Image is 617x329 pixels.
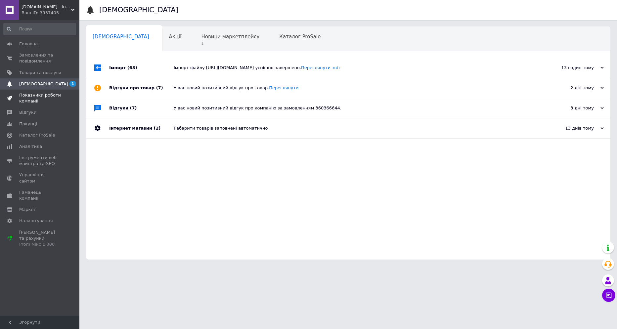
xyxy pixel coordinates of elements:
[109,118,174,138] div: Інтернет магазин
[19,155,61,167] span: Інструменти веб-майстра та SEO
[19,207,36,213] span: Маркет
[602,289,615,302] button: Чат з покупцем
[201,34,259,40] span: Новини маркетплейсу
[19,132,55,138] span: Каталог ProSale
[269,85,298,90] a: Переглянути
[174,105,538,111] div: У вас новий позитивний відгук про компанію за замовленням 360366644.
[19,52,61,64] span: Замовлення та повідомлення
[19,218,53,224] span: Налаштування
[99,6,178,14] h1: [DEMOGRAPHIC_DATA]
[169,34,182,40] span: Акції
[93,34,149,40] span: [DEMOGRAPHIC_DATA]
[19,109,36,115] span: Відгуки
[19,144,42,149] span: Аналітика
[19,92,61,104] span: Показники роботи компанії
[3,23,76,35] input: Пошук
[22,4,71,10] span: GoForest.shop - інтернет-магазин туристичного спорядження
[174,85,538,91] div: У вас новий позитивний відгук про товар.
[538,85,604,91] div: 2 дні тому
[154,126,160,131] span: (2)
[279,34,321,40] span: Каталог ProSale
[19,70,61,76] span: Товари та послуги
[109,78,174,98] div: Відгуки про товар
[22,10,79,16] div: Ваш ID: 3937405
[538,105,604,111] div: 3 дні тому
[19,241,61,247] div: Prom мікс 1 000
[19,81,68,87] span: [DEMOGRAPHIC_DATA]
[130,105,137,110] span: (7)
[19,189,61,201] span: Гаманець компанії
[69,81,76,87] span: 1
[156,85,163,90] span: (7)
[174,65,538,71] div: Імпорт файлу [URL][DOMAIN_NAME] успішно завершено.
[109,58,174,78] div: Імпорт
[19,172,61,184] span: Управління сайтом
[127,65,137,70] span: (63)
[19,229,61,248] span: [PERSON_NAME] та рахунки
[538,65,604,71] div: 13 годин тому
[201,41,259,46] span: 1
[19,41,38,47] span: Головна
[19,121,37,127] span: Покупці
[109,98,174,118] div: Відгуки
[174,125,538,131] div: Габарити товарів заповнені автоматично
[301,65,340,70] a: Переглянути звіт
[538,125,604,131] div: 13 днів тому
